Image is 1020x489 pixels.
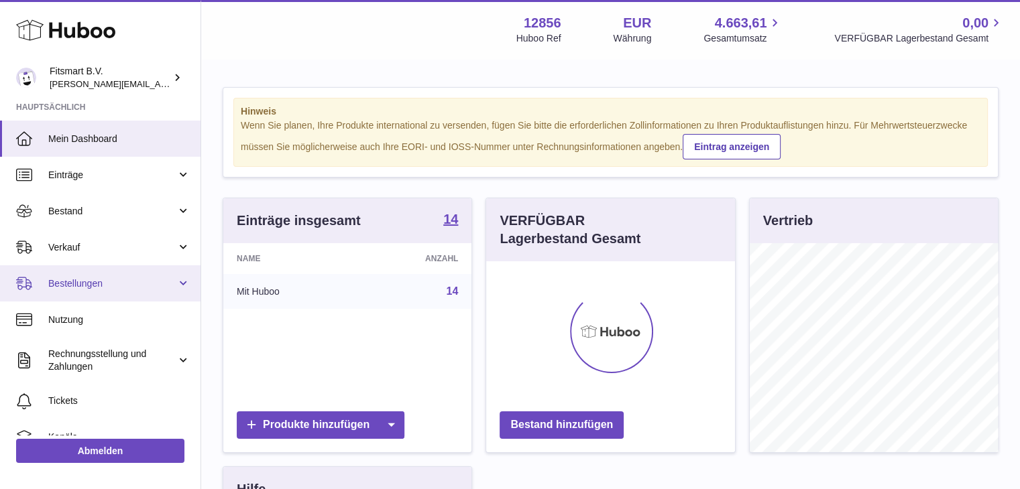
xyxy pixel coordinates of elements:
a: Bestand hinzufügen [500,411,624,439]
span: Nutzung [48,313,190,326]
span: 4.663,61 [715,14,767,32]
a: Abmelden [16,439,184,463]
span: Bestellungen [48,277,176,290]
span: Bestand [48,205,176,218]
span: Einträge [48,169,176,182]
img: jonathan@leaderoo.com [16,68,36,88]
span: Tickets [48,395,190,407]
th: Name [223,243,357,274]
span: 0,00 [962,14,988,32]
td: Mit Huboo [223,274,357,309]
a: 14 [443,212,458,228]
span: VERFÜGBAR Lagerbestand Gesamt [834,32,1004,45]
span: [PERSON_NAME][EMAIL_ADDRESS][DOMAIN_NAME] [50,78,269,89]
strong: EUR [623,14,651,32]
a: 0,00 VERFÜGBAR Lagerbestand Gesamt [834,14,1004,45]
div: Wenn Sie planen, Ihre Produkte international zu versenden, fügen Sie bitte die erforderlichen Zol... [241,119,980,159]
div: Fitsmart B.V. [50,65,170,90]
a: Produkte hinzufügen [237,411,404,439]
div: Währung [614,32,652,45]
span: Gesamtumsatz [703,32,782,45]
span: Rechnungsstellung und Zahlungen [48,348,176,373]
span: Kanäle [48,431,190,443]
a: 14 [447,285,459,297]
strong: 12856 [524,14,561,32]
a: Eintrag anzeigen [683,134,781,159]
div: Huboo Ref [516,32,561,45]
th: Anzahl [357,243,471,274]
strong: Hinweis [241,105,980,118]
strong: 14 [443,212,458,226]
h3: VERFÜGBAR Lagerbestand Gesamt [500,212,674,248]
h3: Vertrieb [763,212,813,230]
span: Mein Dashboard [48,133,190,145]
span: Verkauf [48,241,176,254]
a: 4.663,61 Gesamtumsatz [703,14,782,45]
h3: Einträge insgesamt [237,212,361,230]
